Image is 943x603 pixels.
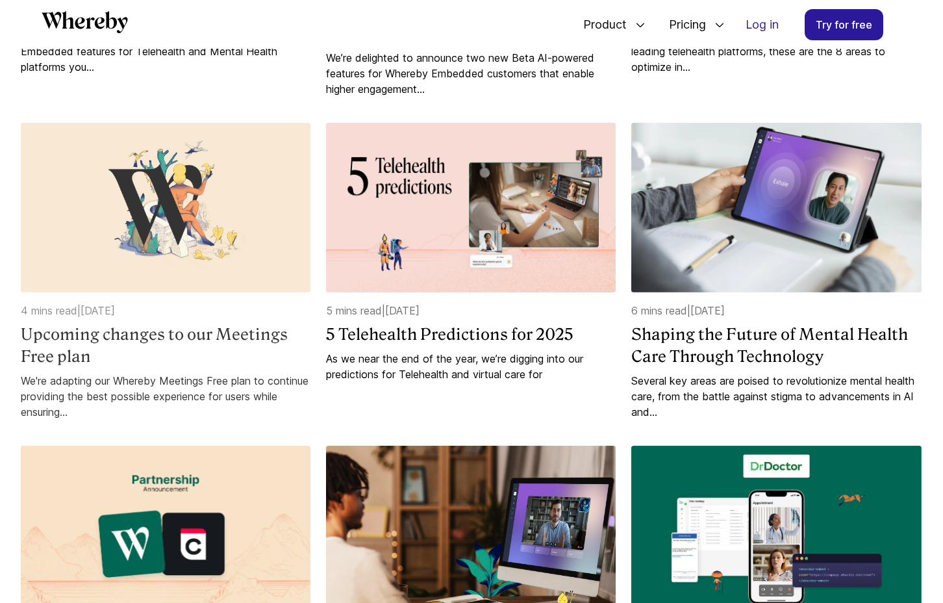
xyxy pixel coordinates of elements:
[656,3,709,46] span: Pricing
[21,373,310,420] a: We're adapting our Whereby Meetings Free plan to continue providing the best possible experience ...
[21,28,310,75] a: We'll walk you through some of the most useful Whereby Embedded features for Telehealth and Menta...
[631,28,921,75] a: Based on our extensive conversations with PMs across leading telehealth platforms, these are the ...
[42,11,128,38] a: Whereby
[805,9,883,40] a: Try for free
[570,3,630,46] span: Product
[21,324,310,367] a: Upcoming changes to our Meetings Free plan
[631,373,921,420] a: Several key areas are poised to revolutionize mental health care, from the battle against stigma ...
[326,50,616,97] a: We’re delighted to announce two new Beta AI-powered features for Whereby Embedded customers that ...
[631,324,921,367] a: Shaping the Future of Mental Health Care Through Technology
[326,324,616,346] a: 5 Telehealth Predictions for 2025
[326,351,616,382] a: As we near the end of the year, we’re digging into our predictions for Telehealth and virtual car...
[631,303,921,318] p: 6 mins read | [DATE]
[735,10,789,40] a: Log in
[326,303,616,318] p: 5 mins read | [DATE]
[42,11,128,33] svg: Whereby
[21,303,310,318] p: 4 mins read | [DATE]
